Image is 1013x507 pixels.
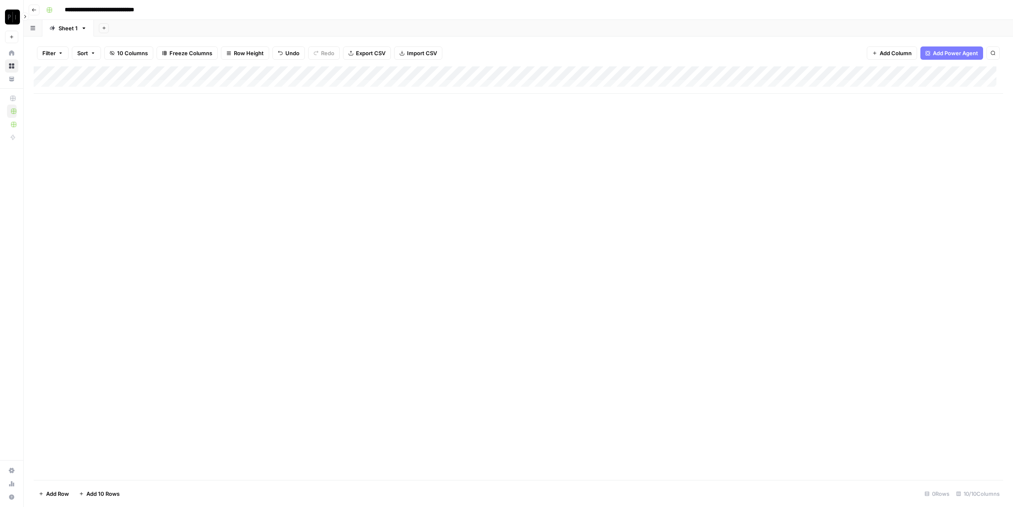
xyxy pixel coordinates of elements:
[34,487,74,500] button: Add Row
[86,490,120,498] span: Add 10 Rows
[880,49,912,57] span: Add Column
[37,46,69,60] button: Filter
[921,487,953,500] div: 0 Rows
[5,59,18,73] a: Browse
[953,487,1003,500] div: 10/10 Columns
[356,49,385,57] span: Export CSV
[272,46,305,60] button: Undo
[394,46,442,60] button: Import CSV
[5,72,18,85] a: Your Data
[5,7,18,27] button: Workspace: Paragon (Prod)
[5,464,18,477] a: Settings
[117,49,148,57] span: 10 Columns
[42,49,56,57] span: Filter
[104,46,153,60] button: 10 Columns
[74,487,125,500] button: Add 10 Rows
[343,46,391,60] button: Export CSV
[157,46,218,60] button: Freeze Columns
[5,477,18,490] a: Usage
[59,24,78,32] div: Sheet 1
[234,49,264,57] span: Row Height
[5,46,18,60] a: Home
[46,490,69,498] span: Add Row
[77,49,88,57] span: Sort
[5,490,18,504] button: Help + Support
[285,49,299,57] span: Undo
[308,46,340,60] button: Redo
[321,49,334,57] span: Redo
[867,46,917,60] button: Add Column
[5,10,20,24] img: Paragon (Prod) Logo
[72,46,101,60] button: Sort
[169,49,212,57] span: Freeze Columns
[933,49,978,57] span: Add Power Agent
[221,46,269,60] button: Row Height
[407,49,437,57] span: Import CSV
[42,20,94,37] a: Sheet 1
[920,46,983,60] button: Add Power Agent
